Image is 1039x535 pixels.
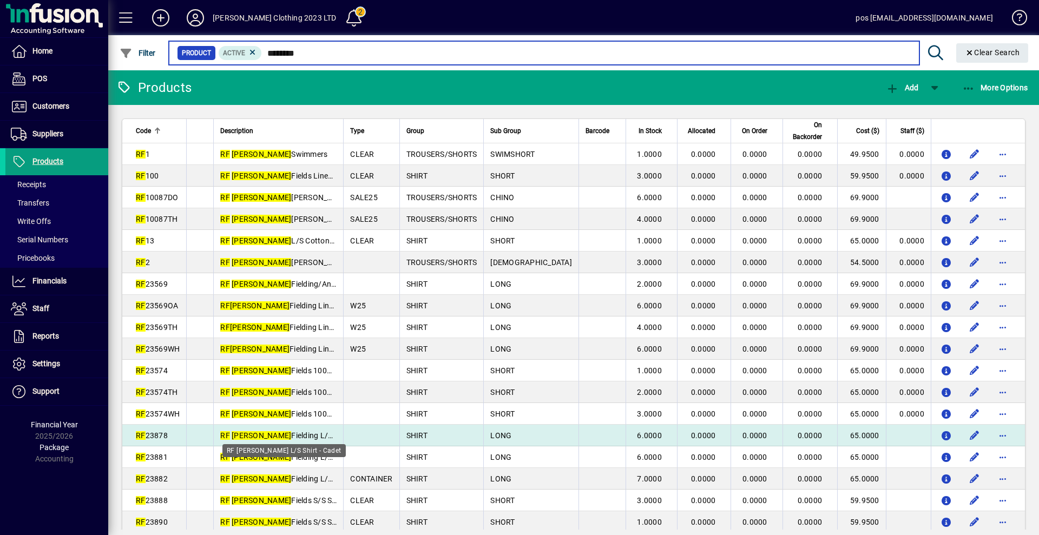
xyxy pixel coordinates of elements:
[31,420,78,429] span: Financial Year
[32,129,63,138] span: Suppliers
[136,323,177,332] span: 23569TH
[742,388,767,397] span: 0.0000
[406,409,428,418] span: SHIRT
[32,304,49,313] span: Staff
[966,146,983,163] button: Edit
[5,351,108,378] a: Settings
[490,301,511,310] span: LONG
[837,360,886,381] td: 65.0000
[886,273,931,295] td: 0.0000
[837,230,886,252] td: 65.0000
[798,171,823,180] span: 0.0000
[136,431,146,440] em: RF
[232,388,291,397] em: [PERSON_NAME]
[490,125,521,137] span: Sub Group
[220,323,393,332] span: Fielding Linen - Thunderstorm
[490,171,515,180] span: SHORT
[350,193,378,202] span: SALE25
[406,125,424,137] span: Group
[637,345,662,353] span: 6.0000
[32,102,69,110] span: Customers
[837,252,886,273] td: 54.5000
[742,150,767,158] span: 0.0000
[220,431,230,440] em: RF
[220,171,230,180] em: RF
[32,47,52,55] span: Home
[637,431,662,440] span: 6.0000
[350,215,378,223] span: SALE25
[40,443,69,452] span: Package
[691,345,716,353] span: 0.0000
[136,150,146,158] em: RF
[220,388,230,397] em: RF
[220,453,230,461] em: RF
[637,171,662,180] span: 3.0000
[490,215,514,223] span: CHINO
[406,366,428,375] span: SHIRT
[959,78,1031,97] button: More Options
[136,150,150,158] span: 1
[798,323,823,332] span: 0.0000
[637,236,662,245] span: 1.0000
[220,258,230,267] em: RF
[220,215,406,223] span: [PERSON_NAME] - Thunderstorm
[994,297,1011,314] button: More options
[742,171,767,180] span: 0.0000
[5,249,108,267] a: Pricebooks
[966,297,983,314] button: Edit
[790,119,832,143] div: On Backorder
[886,230,931,252] td: 0.0000
[586,125,619,137] div: Barcode
[637,323,662,332] span: 4.0000
[136,431,168,440] span: 23878
[136,453,168,461] span: 23881
[742,236,767,245] span: 0.0000
[994,275,1011,293] button: More options
[994,189,1011,206] button: More options
[490,150,535,158] span: SWIMSHORT
[136,301,146,310] em: RF
[837,208,886,230] td: 69.9000
[220,236,230,245] em: RF
[220,409,397,418] span: Fields 100% Linen Shirt - White
[965,48,1020,57] span: Clear Search
[966,513,983,531] button: Edit
[966,448,983,466] button: Edit
[230,345,290,353] em: [PERSON_NAME]
[232,431,291,440] em: [PERSON_NAME]
[790,119,823,143] span: On Backorder
[742,215,767,223] span: 0.0000
[798,366,823,375] span: 0.0000
[837,143,886,165] td: 49.9500
[350,150,374,158] span: CLEAR
[5,65,108,93] a: POS
[5,230,108,249] a: Serial Numbers
[994,232,1011,249] button: More options
[886,316,931,338] td: 0.0000
[691,431,716,440] span: 0.0000
[116,79,192,96] div: Products
[32,332,59,340] span: Reports
[406,323,428,332] span: SHIRT
[956,43,1029,63] button: Clear
[230,301,290,310] em: [PERSON_NAME]
[637,215,662,223] span: 4.0000
[966,427,983,444] button: Edit
[136,215,177,223] span: 10087TH
[962,83,1028,92] span: More Options
[136,323,146,332] em: RF
[220,453,380,461] span: Fielding L/S Shirt - Lemon
[220,193,351,202] span: [PERSON_NAME]
[406,236,428,245] span: SHIRT
[900,125,924,137] span: Staff ($)
[220,431,377,440] span: Fielding L/S Shirt - Cadet
[232,258,291,267] em: [PERSON_NAME]
[406,431,428,440] span: SHIRT
[182,48,211,58] span: Product
[136,366,146,375] em: RF
[691,150,716,158] span: 0.0000
[798,280,823,288] span: 0.0000
[136,388,146,397] em: RF
[691,388,716,397] span: 0.0000
[994,254,1011,271] button: More options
